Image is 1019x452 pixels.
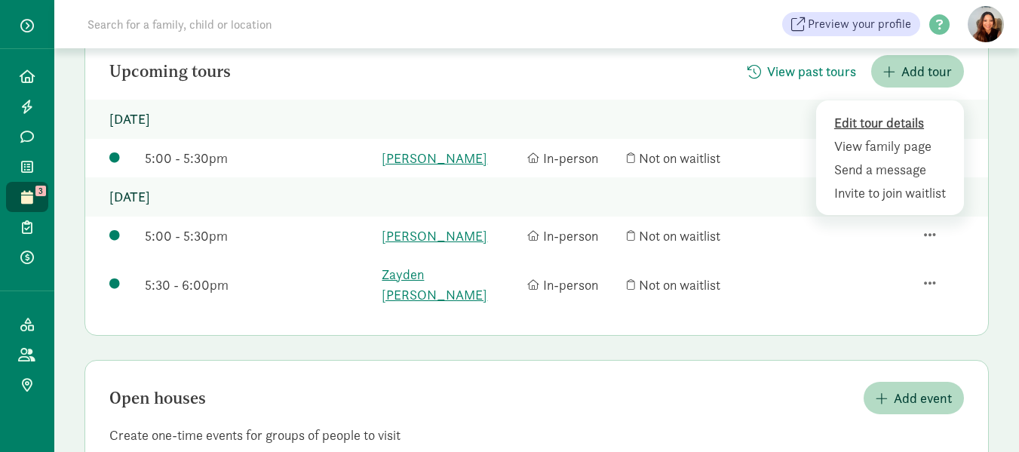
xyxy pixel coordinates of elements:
[834,136,951,156] div: View family page
[808,15,911,33] span: Preview your profile
[145,226,375,246] div: 5:00 - 5:30pm
[782,12,920,36] a: Preview your profile
[864,382,964,414] button: Add event
[78,9,502,39] input: Search for a family, child or location
[527,226,619,246] div: In-person
[145,275,375,295] div: 5:30 - 6:00pm
[834,183,951,203] div: Invite to join waitlist
[382,148,520,168] a: [PERSON_NAME]
[627,275,765,295] div: Not on waitlist
[145,148,375,168] div: 5:00 - 5:30pm
[85,100,988,139] p: [DATE]
[627,148,765,168] div: Not on waitlist
[944,380,1019,452] iframe: Chat Widget
[35,186,46,196] span: 3
[109,63,231,81] h2: Upcoming tours
[894,388,952,408] span: Add event
[735,55,868,88] button: View past tours
[382,264,520,305] a: Zayden [PERSON_NAME]
[382,226,520,246] a: [PERSON_NAME]
[871,55,964,88] button: Add tour
[85,426,988,444] p: Create one-time events for groups of people to visit
[109,389,206,407] h2: Open houses
[834,159,951,180] div: Send a message
[527,275,619,295] div: In-person
[767,61,856,81] span: View past tours
[85,177,988,217] p: [DATE]
[735,63,868,81] a: View past tours
[627,226,765,246] div: Not on waitlist
[834,112,951,133] div: Edit tour details
[527,148,619,168] div: In-person
[901,61,952,81] span: Add tour
[6,182,48,212] a: 3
